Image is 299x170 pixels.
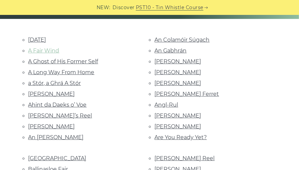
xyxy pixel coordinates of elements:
a: [DATE] [28,37,46,43]
a: Are You Ready Yet? [155,134,207,141]
a: [PERSON_NAME] [28,123,75,130]
a: Ahint da Daeks o’ Voe [28,102,87,108]
a: An [PERSON_NAME] [28,134,84,141]
span: Discover [113,4,135,12]
a: a Stór, a Ghrá A Stór [28,80,81,86]
a: A Ghost of His Former Self [28,58,98,65]
a: PST10 - Tin Whistle Course [136,4,203,12]
a: A Long Way From Home [28,69,95,76]
a: [PERSON_NAME] Ferret [155,91,219,97]
a: [PERSON_NAME] [155,58,201,65]
a: [PERSON_NAME] Reel [155,155,215,162]
a: [PERSON_NAME] [28,91,75,97]
a: An Colamóir Súgach [155,37,210,43]
a: [PERSON_NAME]’s Reel [28,112,92,119]
a: Angl-Rul [155,102,178,108]
a: [GEOGRAPHIC_DATA] [28,155,86,162]
a: [PERSON_NAME] [155,69,201,76]
a: An Gabhrán [155,47,187,54]
a: A Fair Wind [28,47,59,54]
a: [PERSON_NAME] [155,80,201,86]
span: NEW: [97,4,110,12]
a: [PERSON_NAME] [155,123,201,130]
a: [PERSON_NAME] [155,112,201,119]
